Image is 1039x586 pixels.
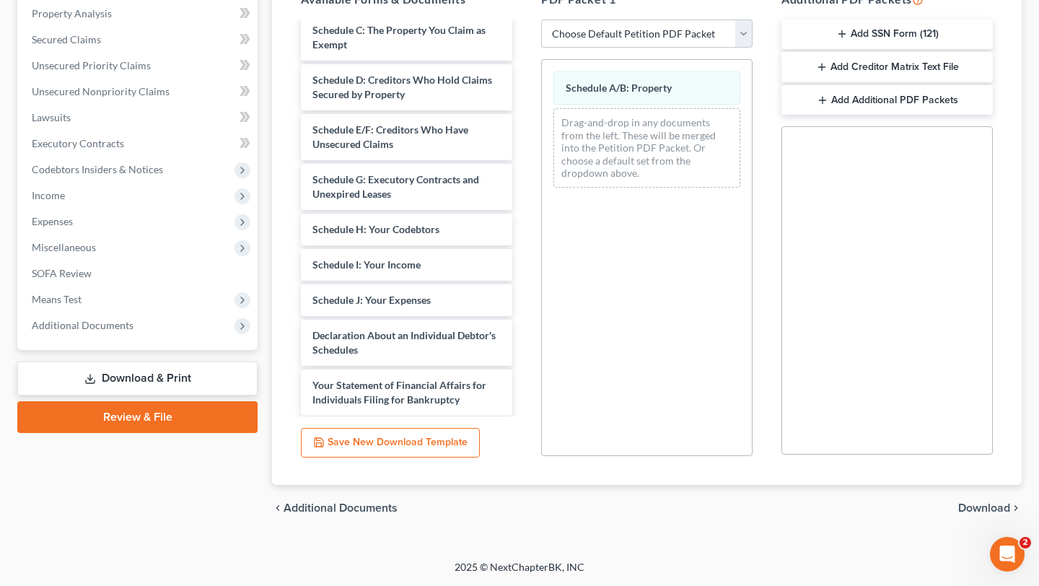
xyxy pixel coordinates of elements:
span: Schedule I: Your Income [312,258,421,271]
span: Schedule G: Executory Contracts and Unexpired Leases [312,173,479,200]
span: Property Analysis [32,7,112,19]
span: Codebtors Insiders & Notices [32,163,163,175]
span: Means Test [32,293,82,305]
span: Schedule A/B: Property [566,82,672,94]
a: Lawsuits [20,105,258,131]
span: SOFA Review [32,267,92,279]
span: Unsecured Priority Claims [32,59,151,71]
button: Add Creditor Matrix Text File [781,52,993,82]
button: Download chevron_right [958,502,1022,514]
button: Add Additional PDF Packets [781,85,993,115]
span: Schedule J: Your Expenses [312,294,431,306]
span: Miscellaneous [32,241,96,253]
a: Unsecured Priority Claims [20,53,258,79]
a: Review & File [17,401,258,433]
span: Declaration About an Individual Debtor's Schedules [312,329,496,356]
a: chevron_left Additional Documents [272,502,398,514]
span: 2 [1020,537,1031,548]
a: Unsecured Nonpriority Claims [20,79,258,105]
span: Additional Documents [32,319,133,331]
span: Income [32,189,65,201]
span: Additional Documents [284,502,398,514]
a: Executory Contracts [20,131,258,157]
span: Schedule D: Creditors Who Hold Claims Secured by Property [312,74,492,100]
a: Property Analysis [20,1,258,27]
span: Executory Contracts [32,137,124,149]
div: 2025 © NextChapterBK, INC [108,560,931,586]
a: Download & Print [17,362,258,395]
span: Schedule H: Your Codebtors [312,223,439,235]
span: Download [958,502,1010,514]
a: Secured Claims [20,27,258,53]
span: Lawsuits [32,111,71,123]
span: Schedule C: The Property You Claim as Exempt [312,24,486,51]
span: Unsecured Nonpriority Claims [32,85,170,97]
button: Add SSN Form (121) [781,19,993,50]
span: Your Statement of Financial Affairs for Individuals Filing for Bankruptcy [312,379,486,406]
div: Drag-and-drop in any documents from the left. These will be merged into the Petition PDF Packet. ... [553,108,740,188]
i: chevron_left [272,502,284,514]
i: chevron_right [1010,502,1022,514]
button: Save New Download Template [301,428,480,458]
a: SOFA Review [20,261,258,287]
span: Expenses [32,215,73,227]
span: Secured Claims [32,33,101,45]
span: Schedule E/F: Creditors Who Have Unsecured Claims [312,123,468,150]
iframe: Intercom live chat [990,537,1025,572]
